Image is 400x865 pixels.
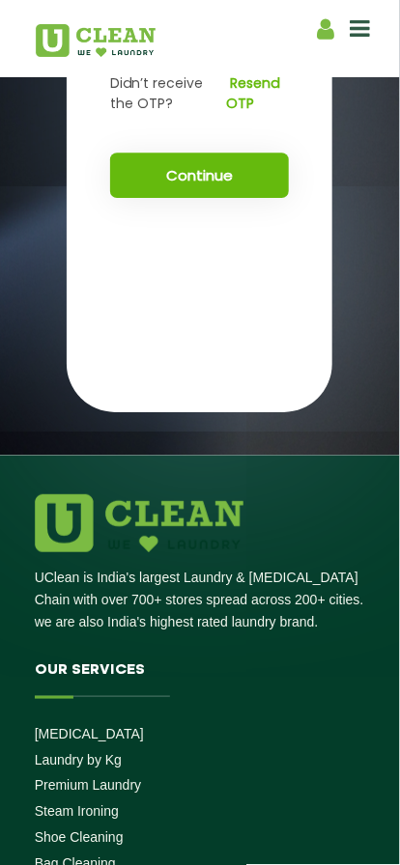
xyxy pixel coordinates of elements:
button: Continue [110,153,289,198]
b: Resend OTP [227,73,280,113]
img: logo.png [35,494,243,552]
a: Resend OTP [227,73,289,114]
a: Premium Laundry [35,778,142,794]
h4: Our Services [35,662,366,697]
a: Steam Ironing [35,804,119,820]
a: Laundry by Kg [35,752,122,767]
a: Shoe Cleaning [35,830,124,846]
span: Didn’t receive the OTP? [110,73,227,114]
img: UClean Laundry and Dry Cleaning [36,24,156,57]
a: [MEDICAL_DATA] [35,726,144,741]
p: UClean is India's largest Laundry & [MEDICAL_DATA] Chain with over 700+ stores spread across 200+... [35,567,366,633]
